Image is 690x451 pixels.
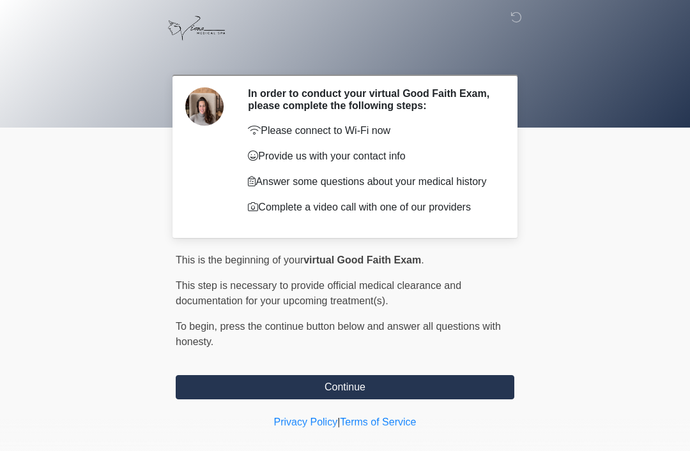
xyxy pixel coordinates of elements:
span: This is the beginning of your [176,255,303,265]
strong: virtual Good Faith Exam [303,255,421,265]
span: To begin, [176,321,220,332]
h1: ‎ ‎ [166,46,524,70]
p: Complete a video call with one of our providers [248,200,495,215]
span: This step is necessary to provide official medical clearance and documentation for your upcoming ... [176,280,461,306]
h2: In order to conduct your virtual Good Faith Exam, please complete the following steps: [248,87,495,112]
img: Viona Medical Spa Logo [163,10,230,47]
a: | [337,417,340,427]
p: Provide us with your contact info [248,149,495,164]
a: Privacy Policy [274,417,338,427]
a: Terms of Service [340,417,416,427]
p: Answer some questions about your medical history [248,174,495,189]
p: Please connect to Wi-Fi now [248,123,495,138]
span: press the continue button below and answer all questions with honesty. [176,321,501,347]
img: Agent Avatar [185,87,224,126]
button: Continue [176,375,514,399]
span: . [421,255,424,265]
